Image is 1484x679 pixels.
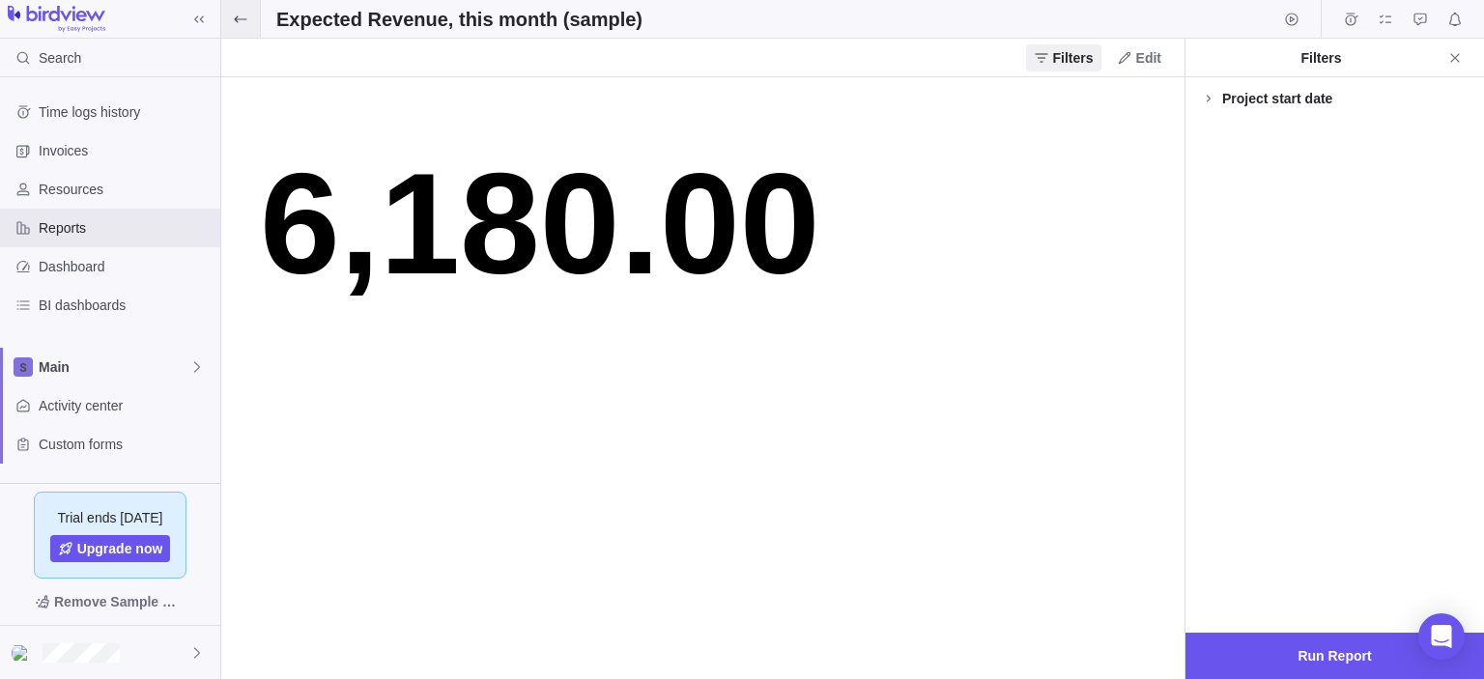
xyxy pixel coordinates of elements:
div: Open Intercom Messenger [1418,613,1465,660]
span: Run Report [1185,633,1484,679]
span: Resources [39,180,213,199]
span: Run Report [1298,644,1371,667]
span: Edit [1136,48,1161,68]
span: BI dashboards [39,296,213,315]
span: Remove Sample Data [54,590,185,613]
a: Time logs [1337,14,1364,30]
span: Time logs [1337,6,1364,33]
a: My assignments [1372,14,1399,30]
span: Trial ends [DATE] [58,508,163,527]
span: Dashboard [39,257,213,276]
div: Filters [1201,48,1441,68]
span: Activity center [39,396,213,415]
span: Upgrade now [77,539,163,558]
div: Mircea Dinca [12,641,35,665]
span: Filters [1053,48,1094,68]
span: Approval requests [1407,6,1434,33]
span: Time logs history [39,102,213,122]
img: Show [12,645,35,661]
tspan: 6,180.00 [260,144,820,305]
a: Upgrade now [50,535,171,562]
span: Remove Sample Data [15,586,205,617]
div: Project start date [1222,89,1332,108]
span: Custom forms [39,435,213,454]
span: Start timer [1278,6,1305,33]
span: Search [39,48,81,68]
span: Reports [39,218,213,238]
span: My assignments [1372,6,1399,33]
h2: Expected Revenue, this month (sample) [276,6,642,33]
span: Notifications [1441,6,1469,33]
span: Main [39,357,189,377]
a: Approval requests [1407,14,1434,30]
span: Filters [1026,44,1101,71]
a: Notifications [1441,14,1469,30]
span: Invoices [39,141,213,160]
span: Close [1441,44,1469,71]
img: logo [8,6,105,33]
span: Edit [1109,44,1169,71]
